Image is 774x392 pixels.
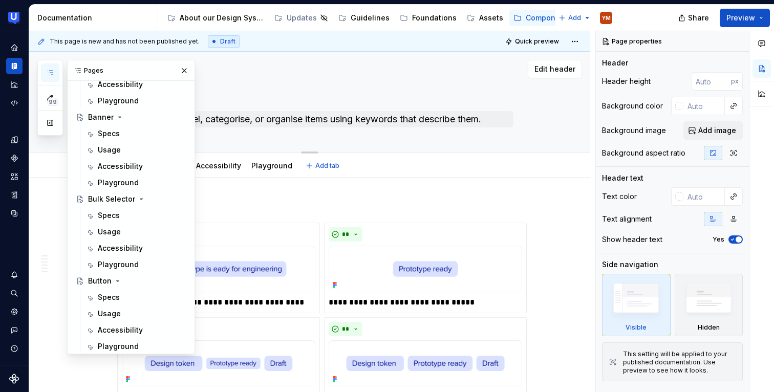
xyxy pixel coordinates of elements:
[6,322,23,338] button: Contact support
[98,341,139,352] div: Playground
[675,274,743,336] div: Hidden
[6,95,23,111] a: Code automation
[6,39,23,56] a: Home
[412,13,457,23] div: Foundations
[698,323,720,332] div: Hidden
[6,132,23,148] a: Design tokens
[196,161,241,170] a: Accessibility
[692,72,731,91] input: Auto
[98,79,143,90] div: Accessibility
[329,340,522,387] img: ae7b6a8c-b94e-4669-b3b8-3a611a8439ca.png
[479,13,503,23] div: Assets
[98,309,121,319] div: Usage
[396,10,461,26] a: Foundations
[6,205,23,222] a: Data sources
[72,273,190,289] a: Button
[192,155,245,176] div: Accessibility
[6,285,23,301] button: Search ⌘K
[602,101,663,111] div: Background color
[602,58,628,68] div: Header
[329,246,522,292] img: fb5e0788-410c-4587-85e2-3313249b15da.png
[81,289,190,306] a: Specs
[251,161,292,170] a: Playground
[6,187,23,203] div: Storybook stories
[98,145,121,155] div: Usage
[334,10,394,26] a: Guidelines
[683,187,725,206] input: Auto
[602,214,652,224] div: Text alignment
[6,76,23,93] a: Analytics
[81,207,190,224] a: Specs
[72,109,190,125] a: Banner
[351,13,390,23] div: Guidelines
[68,60,195,81] div: Pages
[602,14,611,22] div: YM
[88,276,112,286] div: Button
[698,125,736,136] span: Add image
[81,142,190,158] a: Usage
[98,178,139,188] div: Playground
[720,9,770,27] button: Preview
[6,150,23,166] a: Components
[688,13,709,23] span: Share
[98,128,120,139] div: Specs
[98,243,143,253] div: Accessibility
[602,259,658,270] div: Side navigation
[81,158,190,175] a: Accessibility
[47,98,58,106] span: 99
[81,240,190,256] a: Accessibility
[122,246,315,292] img: 5c70b22d-8195-4056-9b46-d429455dbdeb.png
[568,14,581,22] span: Add
[602,76,651,86] div: Header height
[98,325,143,335] div: Accessibility
[98,161,143,171] div: Accessibility
[81,306,190,322] a: Usage
[315,162,339,170] span: Add tab
[602,274,671,336] div: Visible
[287,13,317,23] div: Updates
[37,13,153,23] div: Documentation
[6,303,23,320] a: Settings
[626,323,647,332] div: Visible
[88,112,114,122] div: Banner
[98,292,120,302] div: Specs
[88,194,135,204] div: Bulk Selector
[602,148,685,158] div: Background aspect ratio
[98,210,120,221] div: Specs
[623,350,736,375] div: This setting will be applied to your published documentation. Use preview to see how it looks.
[163,10,268,26] a: About our Design System
[220,37,235,46] span: Draft
[555,11,594,25] button: Add
[81,93,190,109] a: Playground
[509,10,575,26] a: Components
[98,227,121,237] div: Usage
[6,168,23,185] a: Assets
[6,267,23,283] button: Notifications
[81,224,190,240] a: Usage
[81,338,190,355] a: Playground
[713,235,724,244] label: Yes
[50,37,200,46] span: This page is new and has not been published yet.
[98,259,139,270] div: Playground
[602,125,666,136] div: Background image
[9,374,19,384] svg: Supernova Logo
[683,121,743,140] button: Add image
[303,159,344,173] button: Add tab
[726,13,755,23] span: Preview
[683,97,725,115] input: Auto
[122,340,315,387] img: da1b97c2-b792-4f69-b436-1ef66f0a111b.png
[81,256,190,273] a: Playground
[81,125,190,142] a: Specs
[81,76,190,93] a: Accessibility
[8,12,20,24] img: 41adf70f-fc1c-4662-8e2d-d2ab9c673b1b.png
